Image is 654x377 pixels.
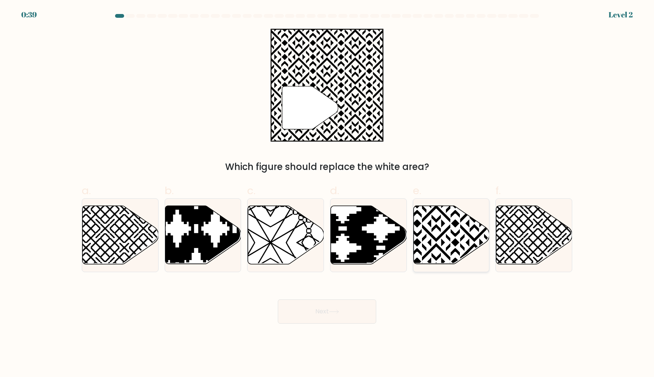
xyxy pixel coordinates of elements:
span: d. [330,183,339,198]
g: " [282,86,338,129]
div: 0:39 [21,9,37,20]
span: a. [82,183,91,198]
div: Which figure should replace the white area? [86,160,568,174]
button: Next [278,299,376,324]
div: Level 2 [609,9,633,20]
span: b. [165,183,174,198]
span: e. [413,183,421,198]
span: f. [495,183,501,198]
span: c. [247,183,255,198]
